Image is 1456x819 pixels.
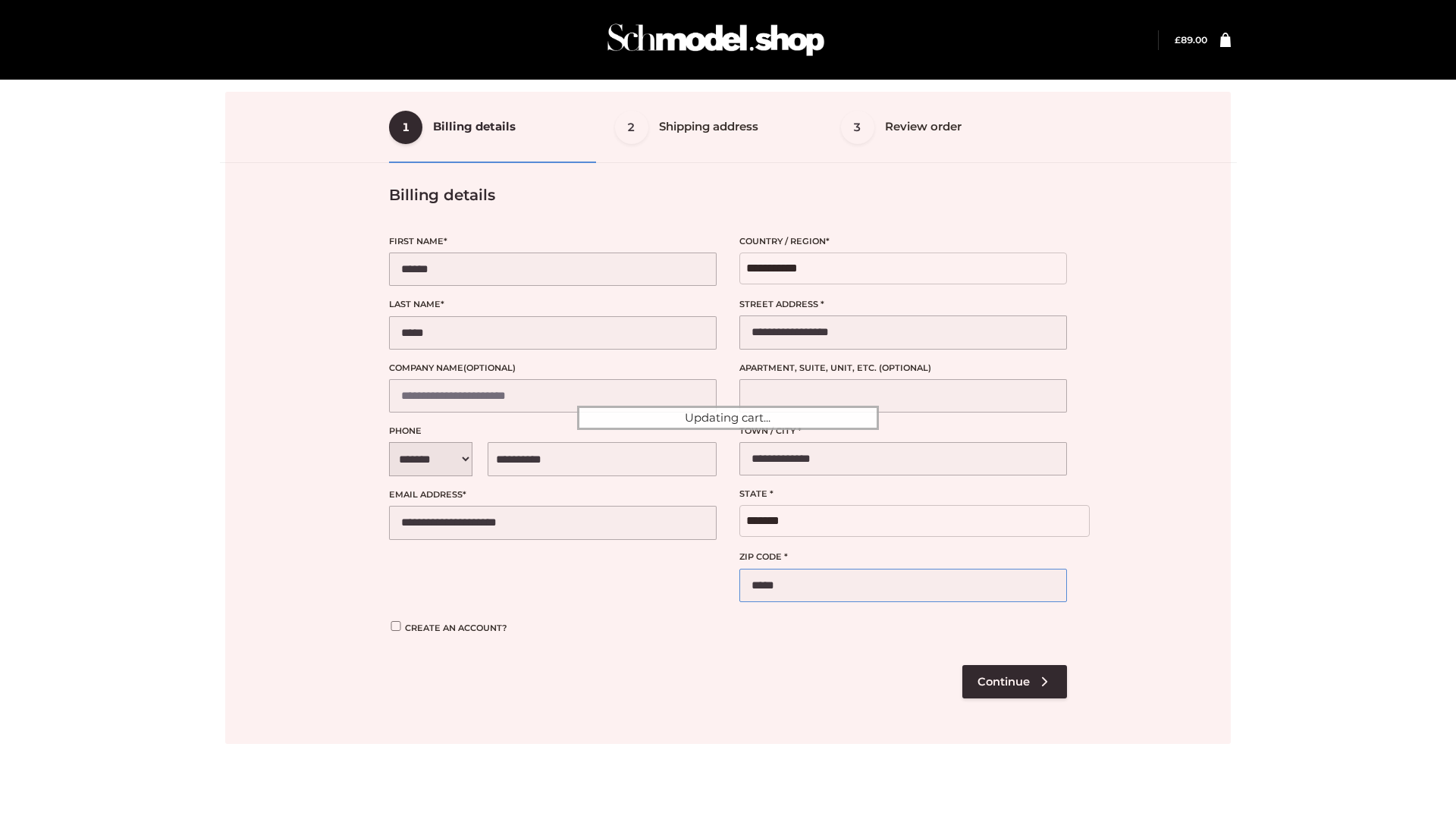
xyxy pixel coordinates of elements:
div: Updating cart... [577,406,879,430]
span: £ [1175,34,1181,45]
bdi: 89.00 [1175,34,1207,45]
a: £89.00 [1175,34,1207,45]
img: Schmodel Admin 964 [602,10,830,70]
